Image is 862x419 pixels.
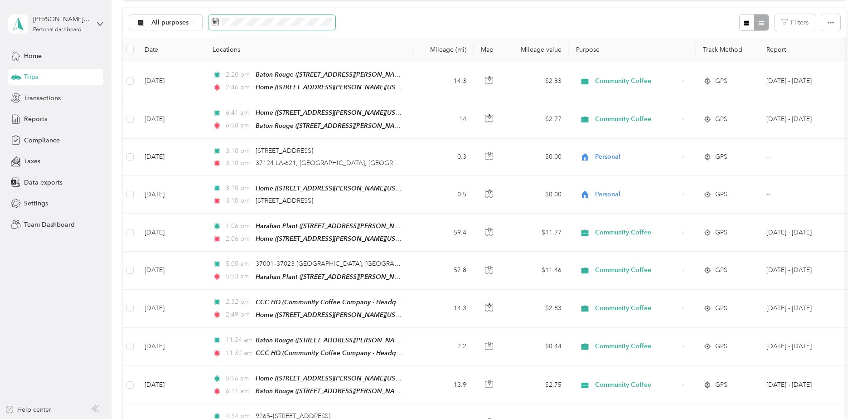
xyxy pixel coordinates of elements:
[256,387,407,395] span: Baton Rouge ([STREET_ADDRESS][PERSON_NAME])
[256,83,419,91] span: Home ([STREET_ADDRESS][PERSON_NAME][US_STATE])
[775,14,815,31] button: Filters
[759,214,842,252] td: Aug 1 - 31, 2025
[256,122,407,130] span: Baton Rouge ([STREET_ADDRESS][PERSON_NAME])
[759,62,842,100] td: Sep 1 - 30, 2025
[226,221,252,231] span: 1:06 pm
[256,185,419,192] span: Home ([STREET_ADDRESS][PERSON_NAME][US_STATE])
[226,386,252,396] span: 6:11 am
[759,37,842,62] th: Report
[595,341,678,351] span: Community Coffee
[256,147,313,155] span: [STREET_ADDRESS]
[595,303,678,313] span: Community Coffee
[256,109,419,117] span: Home ([STREET_ADDRESS][PERSON_NAME][US_STATE])
[137,214,205,252] td: [DATE]
[414,176,474,214] td: 0.5
[715,114,727,124] span: GPS
[226,374,252,384] span: 5:56 am
[226,310,252,320] span: 2:49 pm
[414,290,474,328] td: 14.3
[33,27,82,33] div: Personal dashboard
[256,273,412,281] span: Harahan Plant ([STREET_ADDRESS][PERSON_NAME])
[505,366,569,404] td: $2.75
[205,37,414,62] th: Locations
[256,349,666,357] span: CCC HQ (Community Coffee Company - Headquarters, [STREET_ADDRESS][PERSON_NAME] , [GEOGRAPHIC_DATA...
[715,341,727,351] span: GPS
[24,51,42,61] span: Home
[505,100,569,138] td: $2.77
[256,298,666,306] span: CCC HQ (Community Coffee Company - Headquarters, [STREET_ADDRESS][PERSON_NAME] , [GEOGRAPHIC_DATA...
[569,37,696,62] th: Purpose
[715,228,727,238] span: GPS
[595,380,678,390] span: Community Coffee
[226,348,252,358] span: 11:32 am
[256,222,412,230] span: Harahan Plant ([STREET_ADDRESS][PERSON_NAME])
[226,272,252,282] span: 5:53 am
[24,114,47,124] span: Reports
[256,311,419,319] span: Home ([STREET_ADDRESS][PERSON_NAME][US_STATE])
[137,290,205,328] td: [DATE]
[33,15,90,24] div: [PERSON_NAME] III
[696,37,759,62] th: Track Method
[24,178,63,187] span: Data exports
[414,139,474,176] td: 0.3
[226,70,252,80] span: 2:20 pm
[226,108,252,118] span: 6:41 am
[811,368,862,419] iframe: Everlance-gr Chat Button Frame
[414,62,474,100] td: 14.3
[595,190,678,200] span: Personal
[505,176,569,214] td: $0.00
[256,375,419,382] span: Home ([STREET_ADDRESS][PERSON_NAME][US_STATE])
[595,152,678,162] span: Personal
[715,380,727,390] span: GPS
[505,139,569,176] td: $0.00
[595,265,678,275] span: Community Coffee
[24,72,38,82] span: Trips
[151,19,189,26] span: All purposes
[414,100,474,138] td: 14
[715,76,727,86] span: GPS
[505,252,569,289] td: $11.46
[414,214,474,252] td: 59.4
[137,100,205,138] td: [DATE]
[226,297,252,307] span: 2:32 pm
[226,146,252,156] span: 3:10 pm
[759,176,842,214] td: --
[505,328,569,366] td: $0.44
[715,303,727,313] span: GPS
[595,114,678,124] span: Community Coffee
[505,214,569,252] td: $11.77
[256,260,431,268] span: 37001–37023 [GEOGRAPHIC_DATA], [GEOGRAPHIC_DATA]
[137,252,205,289] td: [DATE]
[505,37,569,62] th: Mileage value
[715,265,727,275] span: GPS
[414,328,474,366] td: 2.2
[715,190,727,200] span: GPS
[137,366,205,404] td: [DATE]
[137,176,205,214] td: [DATE]
[256,159,434,167] span: 37124 LA-621, [GEOGRAPHIC_DATA], [GEOGRAPHIC_DATA]
[505,62,569,100] td: $2.83
[414,366,474,404] td: 13.9
[759,252,842,289] td: Aug 1 - 31, 2025
[759,328,842,366] td: Aug 1 - 31, 2025
[474,37,505,62] th: Map
[226,259,252,269] span: 5:00 am
[226,234,252,244] span: 2:06 pm
[226,83,252,93] span: 2:46 pm
[759,100,842,138] td: Sep 1 - 30, 2025
[226,196,252,206] span: 3:10 pm
[414,37,474,62] th: Mileage (mi)
[256,336,407,344] span: Baton Rouge ([STREET_ADDRESS][PERSON_NAME])
[226,183,252,193] span: 3:10 pm
[5,405,51,414] button: Help center
[759,139,842,176] td: --
[24,156,40,166] span: Taxes
[256,235,419,243] span: Home ([STREET_ADDRESS][PERSON_NAME][US_STATE])
[226,121,252,131] span: 6:58 am
[137,62,205,100] td: [DATE]
[226,158,252,168] span: 3:10 pm
[137,328,205,366] td: [DATE]
[595,228,678,238] span: Community Coffee
[226,335,252,345] span: 11:24 am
